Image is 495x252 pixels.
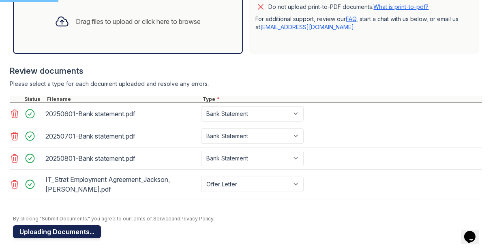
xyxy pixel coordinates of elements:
[45,96,201,103] div: Filename
[261,23,354,30] a: [EMAIL_ADDRESS][DOMAIN_NAME]
[201,96,482,103] div: Type
[45,107,198,120] div: 20250601-Bank statement.pdf
[45,130,198,143] div: 20250701-Bank statement.pdf
[269,3,429,11] p: Do not upload print-to-PDF documents.
[130,216,171,222] a: Terms of Service
[461,220,487,244] iframe: chat widget
[45,173,198,196] div: IT_Strat Employment Agreement_Jackson, [PERSON_NAME].pdf
[23,96,45,103] div: Status
[13,225,101,238] button: Uploading Documents...
[13,216,482,222] div: By clicking "Submit Documents," you agree to our and
[76,17,201,26] div: Drag files to upload or click here to browse
[256,15,473,31] p: For additional support, review our , start a chat with us below, or email us at
[10,65,482,77] div: Review documents
[346,15,357,22] a: FAQ
[180,216,214,222] a: Privacy Policy.
[45,152,198,165] div: 20250801-Bank statement.pdf
[374,3,429,10] a: What is print-to-pdf?
[10,80,482,88] div: Please select a type for each document uploaded and resolve any errors.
